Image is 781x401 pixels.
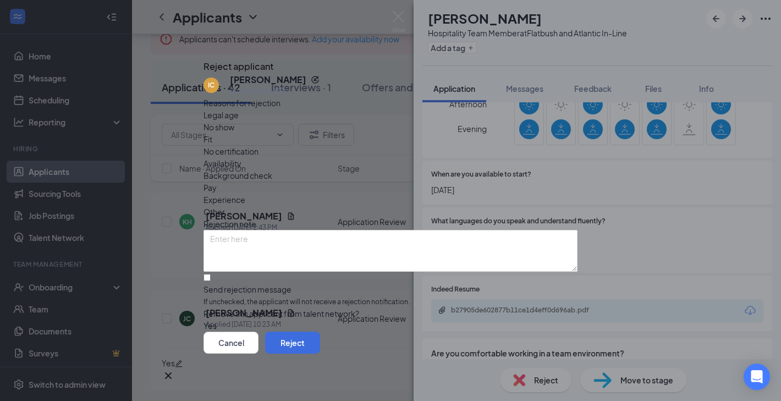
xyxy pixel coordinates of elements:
[204,133,212,145] span: Fit
[204,59,273,74] h3: Reject applicant
[204,284,577,295] div: Send rejection message
[204,309,359,318] span: Remove this applicant from talent network?
[204,194,245,206] span: Experience
[204,145,258,157] span: No certification
[204,98,280,108] span: Reasons for rejection
[204,320,217,332] span: Yes
[204,121,234,133] span: No show
[204,169,272,182] span: Background check
[208,80,215,90] div: IC
[204,332,258,354] button: Cancel
[744,364,770,390] div: Open Intercom Messenger
[204,206,225,218] span: Other
[204,297,577,307] span: If unchecked, the applicant will not receive a rejection notification.
[311,75,320,84] svg: Reapply
[265,332,320,354] button: Reject
[204,274,211,281] input: Send rejection messageIf unchecked, the applicant will not receive a rejection notification.
[204,219,256,229] span: Rejection note
[230,86,320,97] div: Applied on [DATE]
[204,109,239,121] span: Legal age
[204,182,217,194] span: Pay
[230,74,306,86] h5: [PERSON_NAME]
[204,157,241,169] span: Availability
